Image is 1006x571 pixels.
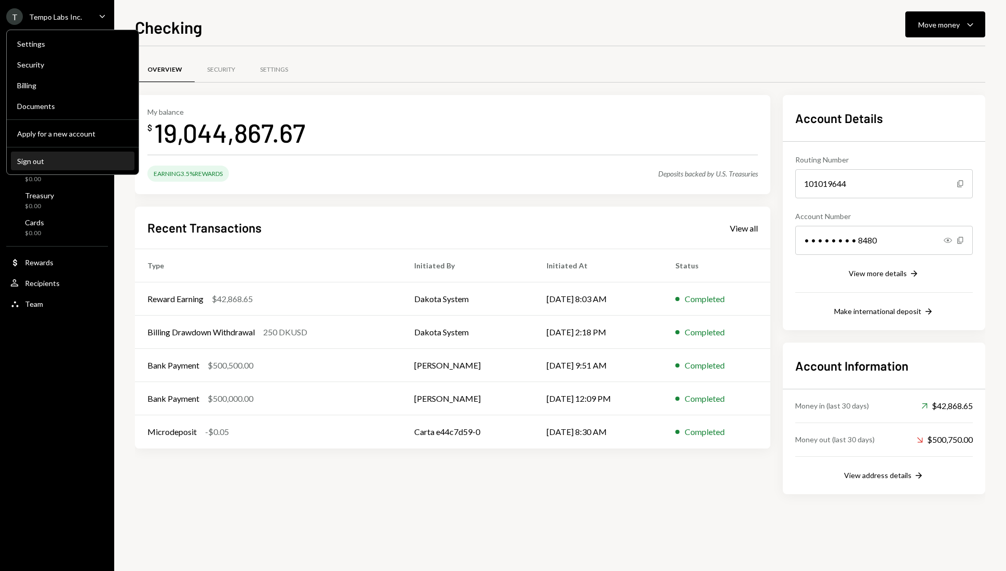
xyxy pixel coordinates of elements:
a: Documents [11,97,134,115]
div: Move money [918,19,960,30]
div: -$0.05 [205,426,229,438]
div: View more details [849,269,907,278]
button: Sign out [11,152,134,171]
a: Billing [11,76,134,94]
div: Completed [685,326,725,338]
div: Completed [685,359,725,372]
div: Earning 3.5% Rewards [147,166,229,182]
div: Billing Drawdown Withdrawal [147,326,255,338]
td: [PERSON_NAME] [402,382,534,415]
div: Treasury [25,191,54,200]
a: Rewards [6,253,108,271]
div: Rewards [25,258,53,267]
div: Completed [685,293,725,305]
a: Overview [135,57,195,83]
div: Tempo Labs Inc. [29,12,82,21]
div: $500,500.00 [208,359,253,372]
th: Initiated By [402,249,534,282]
div: Cards [25,218,44,227]
a: Recipients [6,274,108,292]
div: Deposits backed by U.S. Treasuries [658,169,758,178]
div: T [6,8,23,25]
div: Microdeposit [147,426,197,438]
div: Security [207,65,235,74]
div: Recipients [25,279,60,288]
div: Money in (last 30 days) [795,400,869,411]
div: Apply for a new account [17,129,128,138]
h1: Checking [135,17,202,37]
button: View address details [844,470,924,482]
td: Dakota System [402,316,534,349]
td: [DATE] 12:09 PM [534,382,663,415]
td: Carta e44c7d59-0 [402,415,534,448]
th: Initiated At [534,249,663,282]
div: $0.00 [25,175,50,184]
div: Reward Earning [147,293,203,305]
a: View all [730,222,758,234]
div: Money out (last 30 days) [795,434,875,445]
div: Sign out [17,157,128,166]
td: [DATE] 9:51 AM [534,349,663,382]
div: View address details [844,471,912,480]
div: $42,868.65 [212,293,253,305]
td: [DATE] 8:30 AM [534,415,663,448]
div: Bank Payment [147,359,199,372]
button: Move money [905,11,985,37]
div: Security [17,60,128,69]
div: Routing Number [795,154,973,165]
a: Settings [11,34,134,53]
div: Completed [685,426,725,438]
div: • • • • • • • • 8480 [795,226,973,255]
div: Billing [17,81,128,90]
button: Make international deposit [834,306,934,318]
div: My balance [147,107,305,116]
a: Team [6,294,108,313]
div: 19,044,867.67 [154,116,305,149]
div: Settings [17,39,128,48]
div: Account Number [795,211,973,222]
button: View more details [849,268,919,280]
td: [PERSON_NAME] [402,349,534,382]
div: $500,000.00 [208,392,253,405]
a: Security [11,55,134,74]
a: Settings [248,57,301,83]
div: 250 DKUSD [263,326,307,338]
div: Settings [260,65,288,74]
div: $42,868.65 [921,400,973,412]
th: Status [663,249,770,282]
h2: Recent Transactions [147,219,262,236]
h2: Account Details [795,110,973,127]
h2: Account Information [795,357,973,374]
div: $500,750.00 [917,433,973,446]
div: $ [147,123,152,133]
div: Overview [147,65,182,74]
div: Documents [17,102,128,111]
div: Make international deposit [834,307,921,316]
a: Treasury$0.00 [6,188,108,213]
th: Type [135,249,402,282]
div: Bank Payment [147,392,199,405]
div: Completed [685,392,725,405]
div: Team [25,300,43,308]
div: View all [730,223,758,234]
div: $0.00 [25,229,44,238]
div: $0.00 [25,202,54,211]
button: Apply for a new account [11,125,134,143]
td: Dakota System [402,282,534,316]
td: [DATE] 2:18 PM [534,316,663,349]
div: 101019644 [795,169,973,198]
td: [DATE] 8:03 AM [534,282,663,316]
a: Cards$0.00 [6,215,108,240]
a: Security [195,57,248,83]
